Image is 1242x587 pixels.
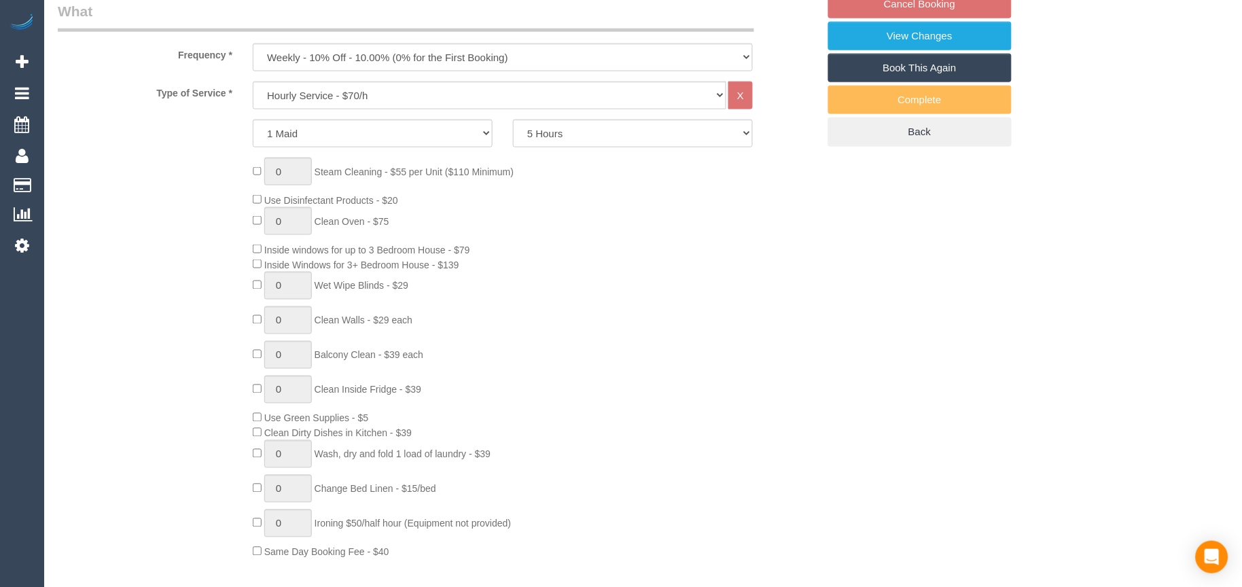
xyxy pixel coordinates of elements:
span: Inside windows for up to 3 Bedroom House - $79 [264,245,470,255]
span: Wash, dry and fold 1 load of laundry - $39 [315,449,491,460]
span: Wet Wipe Blinds - $29 [315,281,408,291]
span: Same Day Booking Fee - $40 [264,547,389,558]
img: Automaid Logo [8,14,35,33]
div: Open Intercom Messenger [1196,541,1228,573]
span: Use Disinfectant Products - $20 [264,195,398,206]
span: Clean Oven - $75 [315,216,389,227]
span: Use Green Supplies - $5 [264,413,368,424]
legend: What [58,1,754,32]
label: Type of Service * [48,82,243,100]
a: Back [828,118,1012,146]
span: Ironing $50/half hour (Equipment not provided) [315,518,512,529]
span: Clean Dirty Dishes in Kitchen - $39 [264,428,412,439]
span: Clean Inside Fridge - $39 [315,385,421,395]
a: View Changes [828,22,1012,50]
span: Change Bed Linen - $15/bed [315,484,436,495]
a: Book This Again [828,54,1012,82]
span: Clean Walls - $29 each [315,315,412,326]
span: Steam Cleaning - $55 per Unit ($110 Minimum) [315,166,514,177]
span: Inside Windows for 3+ Bedroom House - $139 [264,260,459,270]
span: Balcony Clean - $39 each [315,350,423,361]
label: Frequency * [48,43,243,62]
